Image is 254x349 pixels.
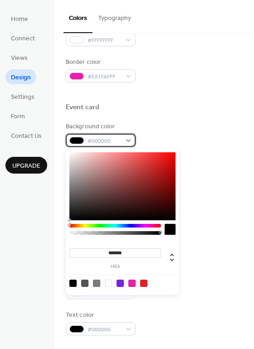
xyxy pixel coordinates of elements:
label: hex [69,264,161,269]
a: Connect [5,30,40,45]
span: #E81FAFFF [88,72,121,82]
div: rgb(124, 124, 124) [93,280,100,287]
a: Contact Us [5,128,47,143]
span: Design [11,73,31,82]
div: rgb(0, 0, 0) [69,280,77,287]
span: Connect [11,34,35,44]
div: Border color [66,58,134,67]
span: #FFFFFF [88,289,121,298]
span: #FFFFFFFF [88,36,121,45]
span: Views [11,53,28,63]
a: Views [5,50,33,65]
span: #000000 [88,136,121,146]
span: Contact Us [11,131,42,141]
span: Settings [11,92,34,102]
a: Settings [5,89,40,104]
div: rgb(232, 31, 39) [140,280,147,287]
a: Home [5,11,34,26]
div: Event card [66,103,99,112]
div: rgb(255, 255, 255) [105,280,112,287]
div: rgb(85, 85, 85) [81,280,88,287]
span: Upgrade [12,161,40,171]
span: #000000 [88,325,121,334]
span: Home [11,15,28,24]
div: Background color [66,122,134,131]
a: Design [5,69,36,84]
button: Upgrade [5,157,47,174]
a: Form [5,108,30,123]
span: Form [11,112,25,121]
div: rgb(128, 31, 232) [117,280,124,287]
div: Text color [66,310,134,320]
div: rgb(232, 31, 175) [128,280,136,287]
